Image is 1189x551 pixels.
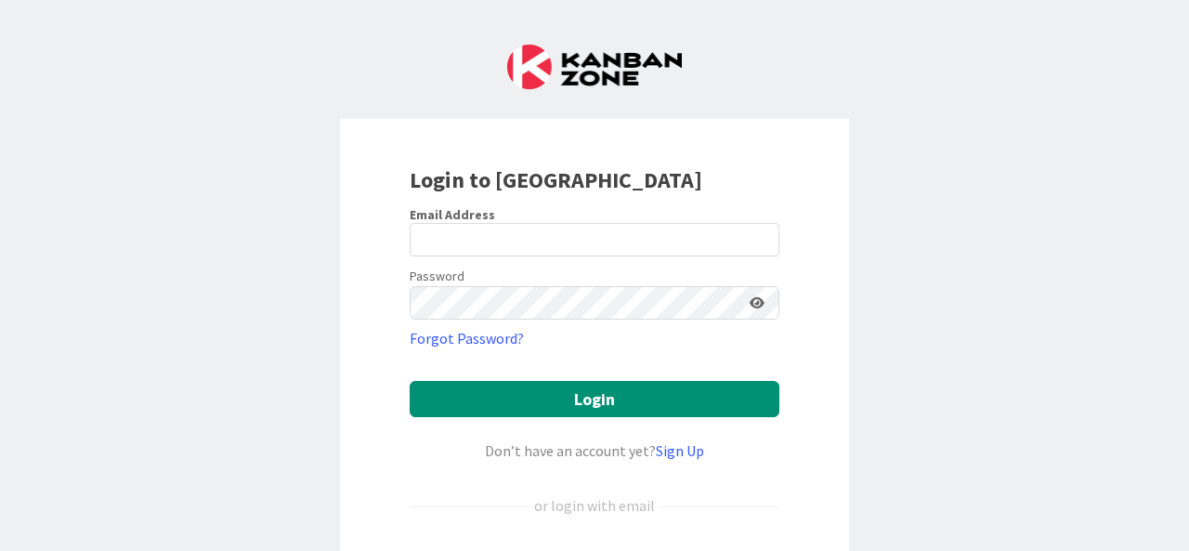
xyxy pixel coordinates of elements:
img: Kanban Zone [507,45,682,89]
div: Don’t have an account yet? [410,439,779,462]
a: Sign Up [656,441,704,460]
button: Login [410,381,779,417]
div: or login with email [529,494,660,517]
label: Password [410,267,464,286]
a: Forgot Password? [410,327,524,349]
label: Email Address [410,206,495,223]
b: Login to [GEOGRAPHIC_DATA] [410,165,702,194]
